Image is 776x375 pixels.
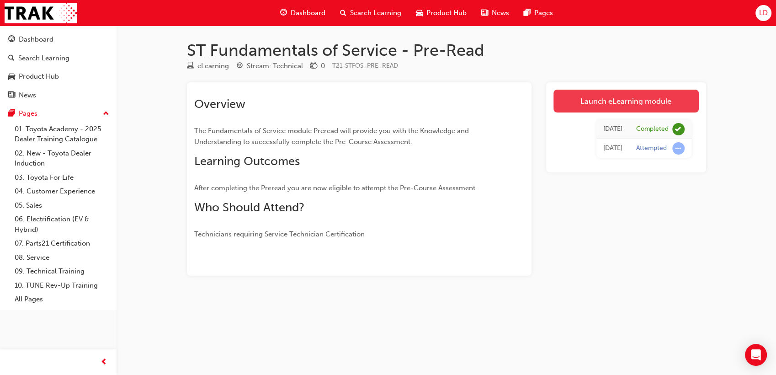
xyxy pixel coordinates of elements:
div: Type [187,60,229,72]
span: search-icon [8,54,15,63]
button: Pages [4,105,113,122]
a: search-iconSearch Learning [333,4,409,22]
a: Dashboard [4,31,113,48]
div: Stream [236,60,303,72]
a: news-iconNews [474,4,516,22]
span: LD [759,8,768,18]
span: guage-icon [8,36,15,44]
span: Product Hub [426,8,467,18]
a: 04. Customer Experience [11,184,113,198]
a: All Pages [11,292,113,306]
a: 02. New - Toyota Dealer Induction [11,146,113,171]
span: Technicians requiring Service Technician Certification [194,230,365,238]
a: 06. Electrification (EV & Hybrid) [11,212,113,236]
span: learningResourceType_ELEARNING-icon [187,62,194,70]
a: 05. Sales [11,198,113,213]
a: 10. TUNE Rev-Up Training [11,279,113,293]
span: news-icon [8,91,15,100]
span: pages-icon [524,7,531,19]
span: up-icon [103,108,109,120]
span: Pages [534,8,553,18]
span: car-icon [416,7,423,19]
span: search-icon [340,7,346,19]
button: LD [755,5,771,21]
a: 07. Parts21 Certification [11,236,113,251]
span: The Fundamentals of Service module Preread will provide you with the Knowledge and Understanding ... [194,127,471,146]
div: Wed Aug 20 2025 17:16:07 GMT+1000 (Australian Eastern Standard Time) [603,143,622,154]
div: News [19,90,36,101]
span: Who Should Attend? [194,200,304,214]
div: Dashboard [19,34,53,45]
span: guage-icon [280,7,287,19]
a: News [4,87,113,104]
a: Product Hub [4,68,113,85]
span: Learning Outcomes [194,154,300,168]
span: money-icon [310,62,317,70]
a: car-iconProduct Hub [409,4,474,22]
a: 03. Toyota For Life [11,171,113,185]
span: target-icon [236,62,243,70]
span: Learning resource code [332,62,398,70]
a: 08. Service [11,251,113,265]
div: Product Hub [19,71,59,82]
span: Search Learning [350,8,401,18]
span: car-icon [8,73,15,81]
span: News [492,8,509,18]
div: Stream: Technical [247,61,303,71]
span: learningRecordVerb_ATTEMPT-icon [672,142,685,155]
a: pages-iconPages [516,4,560,22]
span: After completing the Preread you are now eligible to attempt the Pre-Course Assessment. [194,184,477,192]
a: Launch eLearning module [553,90,699,112]
div: Wed Aug 20 2025 17:16:17 GMT+1000 (Australian Eastern Standard Time) [603,124,622,134]
h1: ST Fundamentals of Service - Pre-Read [187,40,706,60]
span: news-icon [481,7,488,19]
span: learningRecordVerb_COMPLETE-icon [672,123,685,135]
div: Attempted [636,144,667,153]
div: Price [310,60,325,72]
div: 0 [321,61,325,71]
div: Completed [636,125,669,134]
span: prev-icon [101,357,107,368]
a: Search Learning [4,50,113,67]
span: Dashboard [291,8,325,18]
div: eLearning [197,61,229,71]
span: pages-icon [8,110,15,118]
a: 09. Technical Training [11,264,113,279]
div: Search Learning [18,53,69,64]
a: guage-iconDashboard [273,4,333,22]
a: 01. Toyota Academy - 2025 Dealer Training Catalogue [11,122,113,146]
img: Trak [5,3,77,23]
div: Pages [19,108,37,119]
button: DashboardSearch LearningProduct HubNews [4,29,113,105]
div: Open Intercom Messenger [745,344,767,366]
span: Overview [194,97,245,111]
